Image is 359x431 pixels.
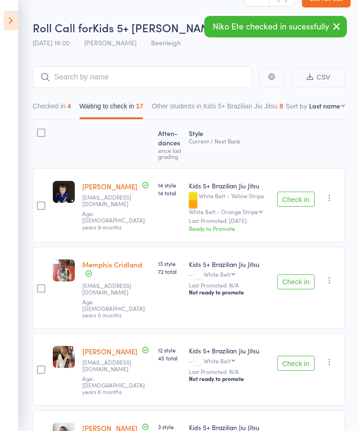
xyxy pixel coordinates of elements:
[189,288,269,296] div: Not ready to promote
[158,423,182,431] span: 3 style
[185,124,273,164] div: Style
[53,259,75,281] img: image1662702135.png
[53,346,75,368] img: image1697780443.png
[67,102,71,110] div: 4
[136,102,144,110] div: 17
[33,98,71,119] button: Checked in4
[158,267,182,275] span: 72 total
[204,16,347,37] div: Niko Ete checked in sucessfully
[189,282,269,288] small: Last Promoted: N/A
[189,193,269,215] div: White Belt - Yellow Stripe
[189,375,269,382] div: Not ready to promote
[33,20,93,35] span: Roll Call for
[154,124,186,164] div: Atten­dances
[277,192,315,207] button: Check in
[158,259,182,267] span: 13 style
[189,208,258,215] div: White Belt - Orange Stripe
[33,38,70,47] span: [DATE] 16:00
[82,259,142,269] a: Memphis Cridland
[189,346,269,355] div: Kids 5+ Brazilian Jiu Jitsu
[158,346,182,354] span: 12 style
[82,181,137,191] a: [PERSON_NAME]
[309,101,340,110] div: Last name
[82,346,137,356] a: [PERSON_NAME]
[33,66,251,88] input: Search by name
[151,38,181,47] span: Beenleigh
[82,374,145,396] span: Age: [DEMOGRAPHIC_DATA] years 6 months
[82,282,143,296] small: bubba_rae83@hotmail.com
[53,181,75,203] img: image1738908038.png
[189,368,269,375] small: Last Promoted: N/A
[84,38,136,47] span: [PERSON_NAME]
[82,209,145,231] span: Age: [DEMOGRAPHIC_DATA] years 9 months
[189,358,269,366] div: -
[204,271,230,277] div: White Belt
[189,181,269,190] div: Kids 5+ Brazilian Jiu Jitsu
[158,189,182,197] span: 14 total
[189,138,269,144] div: Current / Next Rank
[292,67,345,87] button: CSV
[286,101,307,110] label: Sort by
[158,147,182,159] div: since last grading
[82,298,145,319] span: Age: [DEMOGRAPHIC_DATA] years 0 months
[277,356,315,371] button: Check in
[79,98,144,119] button: Waiting to check in17
[151,98,283,119] button: Other students in Kids 5+ Brazilian Jiu Jitsu8
[82,194,143,208] small: Nathanbulling7@gmail.com
[189,259,269,269] div: Kids 5+ Brazilian Jiu Jitsu
[82,359,143,373] small: bubba_rae83@hotmail.com
[277,274,315,289] button: Check in
[204,358,230,364] div: White Belt
[189,217,269,224] small: Last Promoted: [DATE]
[93,20,221,35] span: Kids 5+ [PERSON_NAME]
[280,102,283,110] div: 8
[158,181,182,189] span: 14 style
[189,224,269,232] div: Ready to Promote
[158,354,182,362] span: 45 total
[189,271,269,279] div: -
